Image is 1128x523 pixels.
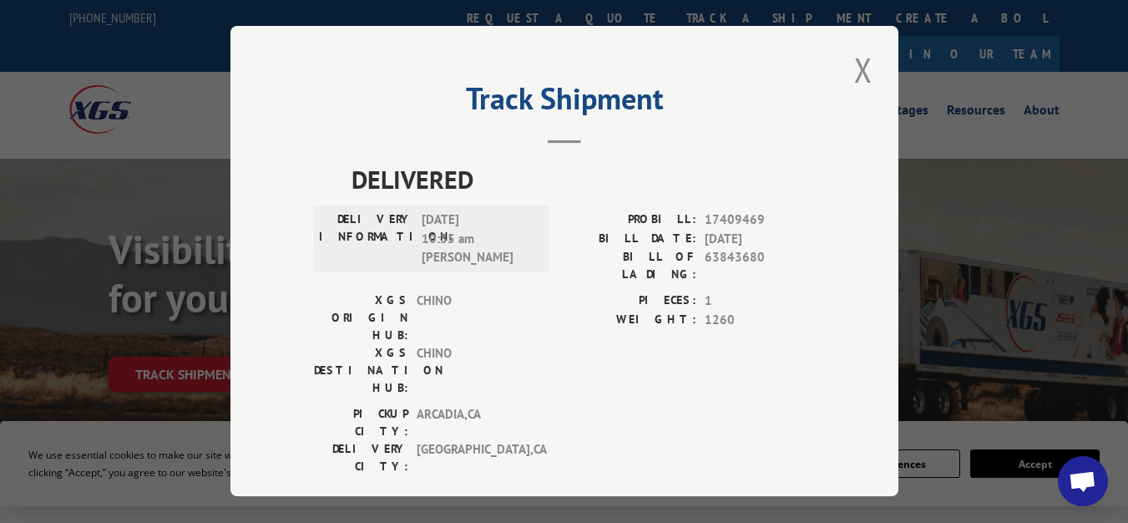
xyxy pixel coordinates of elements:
[705,311,815,330] span: 1260
[417,440,529,475] span: [GEOGRAPHIC_DATA] , CA
[319,211,413,267] label: DELIVERY INFORMATION:
[352,160,815,198] span: DELIVERED
[705,248,815,283] span: 63843680
[564,230,696,249] label: BILL DATE:
[314,87,815,119] h2: Track Shipment
[417,405,529,440] span: ARCADIA , CA
[705,230,815,249] span: [DATE]
[314,292,408,344] label: XGS ORIGIN HUB:
[705,211,815,230] span: 17409469
[1058,456,1108,506] a: Open chat
[417,344,529,397] span: CHINO
[705,292,815,311] span: 1
[422,211,534,267] span: [DATE] 10:35 am [PERSON_NAME]
[564,248,696,283] label: BILL OF LADING:
[314,405,408,440] label: PICKUP CITY:
[314,344,408,397] label: XGS DESTINATION HUB:
[314,440,408,475] label: DELIVERY CITY:
[564,292,696,311] label: PIECES:
[564,311,696,330] label: WEIGHT:
[564,211,696,230] label: PROBILL:
[849,47,878,93] button: Close modal
[417,292,529,344] span: CHINO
